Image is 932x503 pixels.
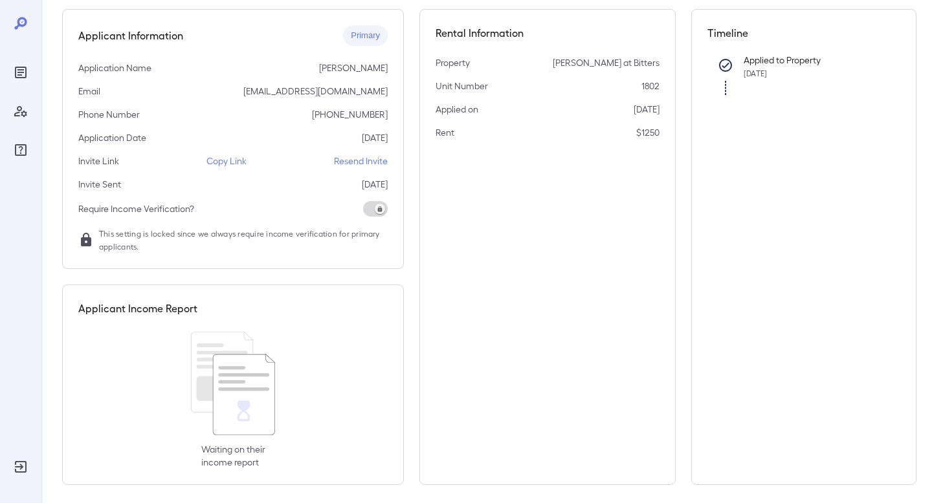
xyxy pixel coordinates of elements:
p: Invite Link [78,155,119,167]
p: [DATE] [362,131,388,144]
span: [DATE] [744,69,767,78]
p: [DATE] [634,103,660,116]
div: FAQ [10,140,31,160]
p: Property [436,56,470,69]
p: Application Name [78,61,151,74]
span: This setting is locked since we always require income verification for primary applicants. [99,227,388,253]
p: $1250 [636,126,660,139]
div: Reports [10,62,31,83]
p: Copy Link [206,155,247,167]
p: Require Income Verification? [78,202,194,215]
p: Applied to Property [744,54,880,67]
p: Resend Invite [334,155,388,167]
span: Primary [343,30,388,42]
p: [PERSON_NAME] [319,61,388,74]
p: Rent [436,126,454,139]
h5: Applicant Income Report [78,301,197,316]
p: Application Date [78,131,146,144]
div: Manage Users [10,101,31,122]
p: Applied on [436,103,478,116]
p: [PHONE_NUMBER] [312,108,388,121]
p: Email [78,85,100,98]
h5: Rental Information [436,25,660,41]
h5: Applicant Information [78,28,183,43]
p: [PERSON_NAME] at Bitters [553,56,660,69]
p: Unit Number [436,80,488,92]
p: Waiting on their income report [201,443,265,469]
h5: Timeline [707,25,900,41]
p: Invite Sent [78,178,121,191]
div: Log Out [10,456,31,477]
p: [EMAIL_ADDRESS][DOMAIN_NAME] [243,85,388,98]
p: Phone Number [78,108,140,121]
p: 1802 [641,80,660,92]
p: [DATE] [362,178,388,191]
